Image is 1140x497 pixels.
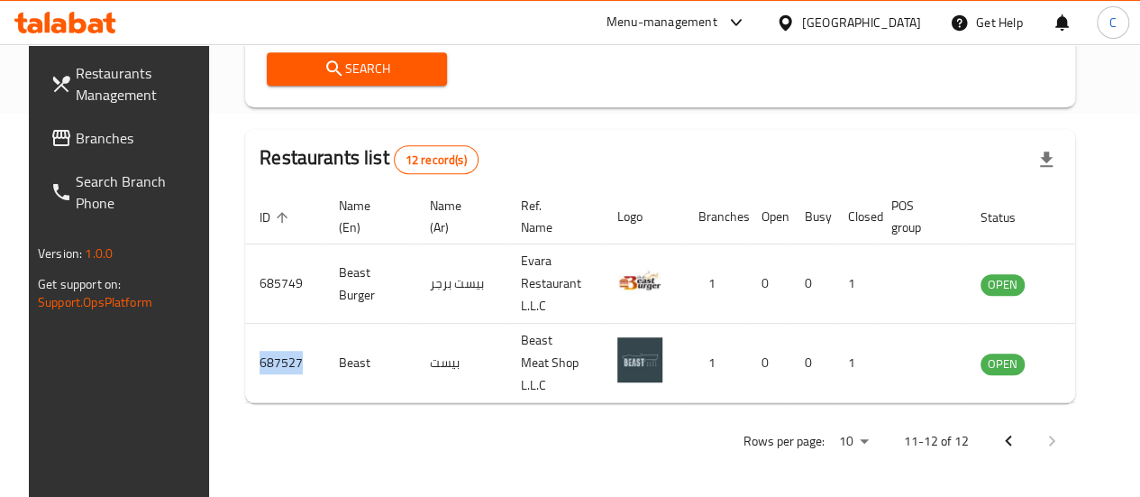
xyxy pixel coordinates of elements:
th: Open [747,189,790,244]
img: Beast [617,337,662,382]
td: بيست [415,324,506,403]
button: Search [267,52,447,86]
p: Rows per page: [743,430,825,453]
td: 687527 [245,324,324,403]
img: Beast Burger [617,258,662,303]
button: Previous page [987,419,1030,463]
span: Restaurants Management [76,62,205,106]
td: 0 [747,244,790,324]
td: 1 [684,324,747,403]
th: Logo [603,189,684,244]
div: Rows per page: [832,428,875,456]
span: Name (En) [339,195,394,238]
a: Restaurants Management [36,51,219,116]
span: Ref. Name [521,195,581,238]
span: Branches [76,127,205,149]
span: ID [260,207,294,228]
span: Search Branch Phone [76,170,205,214]
td: 1 [834,324,877,403]
div: Total records count [394,145,479,174]
td: 0 [790,324,834,403]
td: 0 [790,244,834,324]
span: Get support on: [38,272,121,296]
span: POS group [891,195,944,238]
td: 685749 [245,244,324,324]
span: C [1109,13,1117,32]
a: Search Branch Phone [36,160,219,225]
td: 1 [834,244,877,324]
div: [GEOGRAPHIC_DATA] [802,13,921,32]
span: Search [281,58,433,80]
span: Status [980,207,1039,228]
table: enhanced table [245,189,1123,403]
td: Beast [324,324,415,403]
span: 1.0.0 [85,242,113,265]
div: OPEN [980,274,1025,296]
td: 0 [747,324,790,403]
td: بيست برجر [415,244,506,324]
th: Closed [834,189,877,244]
span: OPEN [980,354,1025,374]
span: OPEN [980,274,1025,295]
td: Beast Burger [324,244,415,324]
a: Support.OpsPlatform [38,290,152,314]
div: Menu-management [606,12,717,33]
span: 12 record(s) [395,152,478,169]
th: Branches [684,189,747,244]
th: Busy [790,189,834,244]
div: OPEN [980,354,1025,375]
span: Name (Ar) [430,195,485,238]
td: Evara Restaurant L.L.C [506,244,603,324]
td: 1 [684,244,747,324]
a: Branches [36,116,219,160]
th: Action [1061,189,1123,244]
td: Beast Meat Shop L.L.C [506,324,603,403]
p: 11-12 of 12 [904,430,969,453]
span: Version: [38,242,82,265]
div: Export file [1025,138,1068,181]
h2: Restaurants list [260,144,478,174]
